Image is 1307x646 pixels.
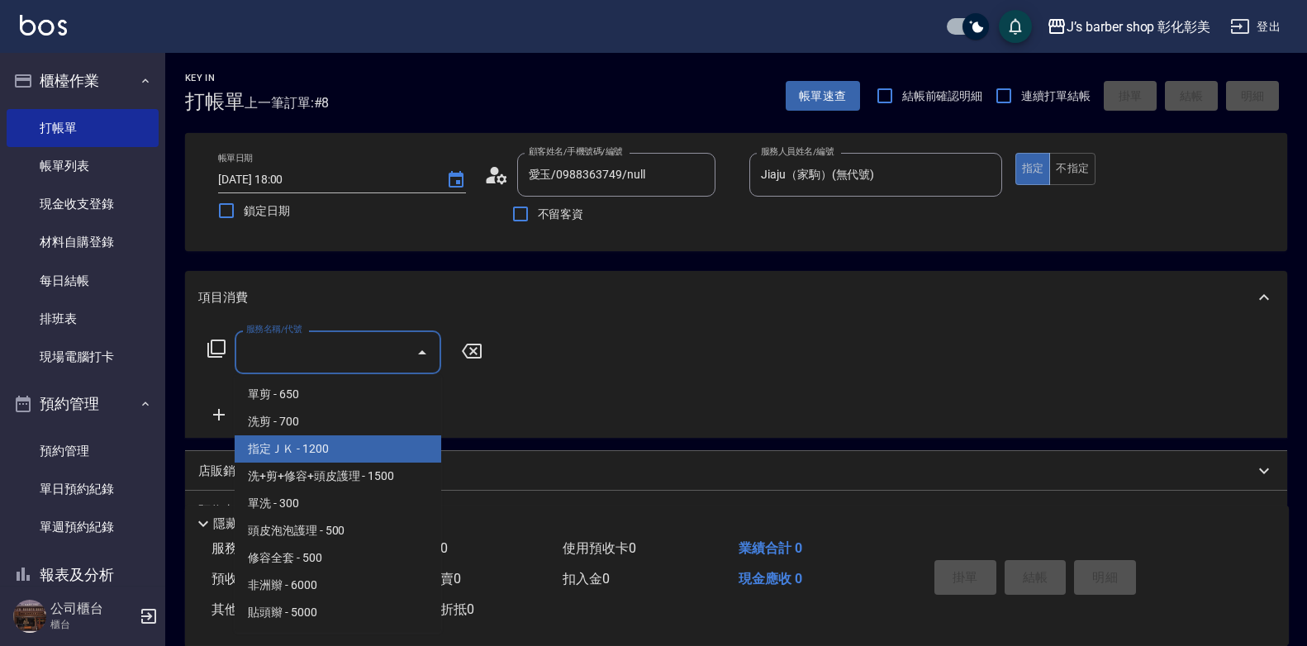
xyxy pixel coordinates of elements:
[1067,17,1210,37] div: J’s barber shop 彰化彰美
[198,289,248,306] p: 項目消費
[245,93,330,113] span: 上一筆訂單:#8
[7,300,159,338] a: 排班表
[185,271,1287,324] div: 項目消費
[7,262,159,300] a: 每日結帳
[999,10,1032,43] button: save
[7,223,159,261] a: 材料自購登錄
[902,88,983,105] span: 結帳前確認明細
[529,145,623,158] label: 顧客姓名/手機號碼/編號
[213,515,288,533] p: 隱藏業績明細
[50,601,135,617] h5: 公司櫃台
[235,408,441,435] span: 洗剪 - 700
[7,59,159,102] button: 櫃檯作業
[185,73,245,83] h2: Key In
[218,166,430,193] input: YYYY/MM/DD hh:mm
[7,109,159,147] a: 打帳單
[218,152,253,164] label: 帳單日期
[246,323,302,335] label: 服務名稱/代號
[1224,12,1287,42] button: 登出
[185,90,245,113] h3: 打帳單
[235,381,441,408] span: 單剪 - 650
[198,463,248,480] p: 店販銷售
[185,491,1287,530] div: 預收卡販賣
[13,600,46,633] img: Person
[211,601,298,617] span: 其他付款方式 0
[7,508,159,546] a: 單週預約紀錄
[538,206,584,223] span: 不留客資
[235,490,441,517] span: 單洗 - 300
[198,502,260,520] p: 預收卡販賣
[761,145,834,158] label: 服務人員姓名/編號
[211,540,272,556] span: 服務消費 0
[563,571,610,587] span: 扣入金 0
[436,160,476,200] button: Choose date, selected date is 2025-09-12
[7,470,159,508] a: 單日預約紀錄
[235,544,441,572] span: 修容全套 - 500
[235,435,441,463] span: 指定ＪＫ - 1200
[409,340,435,366] button: Close
[235,463,441,490] span: 洗+剪+修容+頭皮護理 - 1500
[235,517,441,544] span: 頭皮泡泡護理 - 500
[7,185,159,223] a: 現金收支登錄
[244,202,290,220] span: 鎖定日期
[739,540,802,556] span: 業績合計 0
[1021,88,1091,105] span: 連續打單結帳
[235,599,441,626] span: 貼頭辮 - 5000
[7,338,159,376] a: 現場電腦打卡
[1040,10,1217,44] button: J’s barber shop 彰化彰美
[563,540,636,556] span: 使用預收卡 0
[786,81,860,112] button: 帳單速查
[1049,153,1096,185] button: 不指定
[7,553,159,596] button: 報表及分析
[185,451,1287,491] div: 店販銷售
[1015,153,1051,185] button: 指定
[235,572,441,599] span: 非洲辮 - 6000
[20,15,67,36] img: Logo
[50,617,135,632] p: 櫃台
[211,571,285,587] span: 預收卡販賣 0
[7,382,159,425] button: 預約管理
[7,147,159,185] a: 帳單列表
[7,432,159,470] a: 預約管理
[739,571,802,587] span: 現金應收 0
